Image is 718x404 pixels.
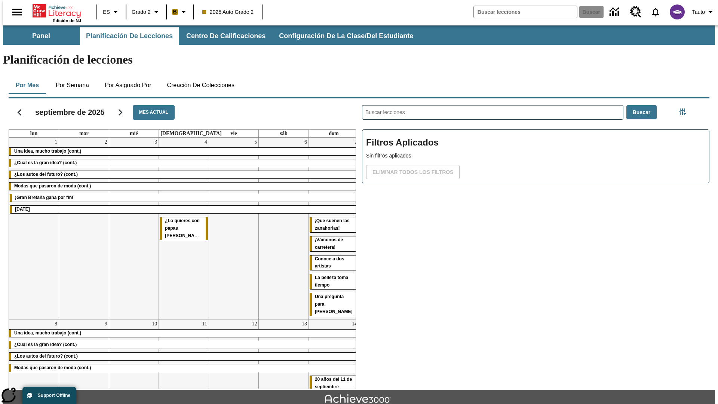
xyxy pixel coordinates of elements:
[159,138,209,319] td: 4 de septiembre de 2025
[692,8,705,16] span: Tauto
[53,319,59,328] a: 8 de septiembre de 2025
[103,319,109,328] a: 9 de septiembre de 2025
[675,104,690,119] button: Menú lateral de filtros
[78,130,90,137] a: martes
[273,27,419,45] button: Configuración de la clase/del estudiante
[315,256,344,269] span: Conoce a dos artistas
[35,108,105,117] h2: septiembre de 2025
[310,236,358,251] div: ¡Vámonos de carretera!
[14,183,91,189] span: Modas que pasaron de moda (cont.)
[129,5,164,19] button: Grado: Grado 2, Elige un grado
[4,27,79,45] button: Panel
[150,319,159,328] a: 10 de septiembre de 2025
[9,330,359,337] div: Una idea, mucho trabajo (cont.)
[300,319,309,328] a: 13 de septiembre de 2025
[14,172,78,177] span: ¿Los autos del futuro? (cont.)
[159,130,223,137] a: jueves
[278,130,289,137] a: sábado
[29,130,39,137] a: lunes
[6,1,28,23] button: Abrir el menú lateral
[99,76,157,94] button: Por asignado por
[38,393,70,398] span: Support Offline
[3,25,715,45] div: Subbarra de navegación
[626,2,646,22] a: Centro de recursos, Se abrirá en una pestaña nueva.
[22,387,76,404] button: Support Offline
[9,353,359,360] div: ¿Los autos del futuro? (cont.)
[128,130,139,137] a: miércoles
[689,5,718,19] button: Perfil/Configuración
[165,218,205,238] span: ¿Lo quieres con papas fritas?
[353,138,359,147] a: 7 de septiembre de 2025
[315,275,348,288] span: La belleza toma tiempo
[169,5,191,19] button: Boost El color de la clase es anaranjado claro. Cambiar el color de la clase.
[14,149,81,154] span: Una idea, mucho trabajo (cont.)
[132,8,151,16] span: Grado 2
[53,18,81,23] span: Edición de NJ
[250,319,258,328] a: 12 de septiembre de 2025
[14,342,77,347] span: ¿Cuál es la gran idea? (cont.)
[665,2,689,22] button: Escoja un nuevo avatar
[33,3,81,23] div: Portada
[350,319,359,328] a: 14 de septiembre de 2025
[474,6,577,18] input: Buscar campo
[315,237,343,250] span: ¡Vámonos de carretera!
[9,183,359,190] div: Modas que pasaron de moda (cont.)
[109,138,159,319] td: 3 de septiembre de 2025
[80,27,179,45] button: Planificación de lecciones
[33,3,81,18] a: Portada
[209,138,259,319] td: 5 de septiembre de 2025
[10,206,358,213] div: Día del Trabajo
[303,138,309,147] a: 6 de septiembre de 2025
[310,217,358,232] div: ¡Que suenen las zanahorias!
[10,103,29,122] button: Regresar
[14,330,81,336] span: Una idea, mucho trabajo (cont.)
[161,76,240,94] button: Creación de colecciones
[203,138,209,147] a: 4 de septiembre de 2025
[626,105,657,120] button: Buscar
[259,138,309,319] td: 6 de septiembre de 2025
[310,274,358,289] div: La belleza toma tiempo
[310,293,358,316] div: Una pregunta para Joplin
[111,103,130,122] button: Seguir
[14,353,78,359] span: ¿Los autos del futuro? (cont.)
[103,138,109,147] a: 2 de septiembre de 2025
[9,138,59,319] td: 1 de septiembre de 2025
[310,255,358,270] div: Conoce a dos artistas
[15,195,73,200] span: ¡Gran Bretaña gana por fin!
[53,138,59,147] a: 1 de septiembre de 2025
[309,138,359,319] td: 7 de septiembre de 2025
[59,138,109,319] td: 2 de septiembre de 2025
[160,217,208,240] div: ¿Lo quieres con papas fritas?
[3,53,715,67] h1: Planificación de lecciones
[173,7,177,16] span: B
[186,32,266,40] span: Centro de calificaciones
[103,8,110,16] span: ES
[315,294,353,314] span: Una pregunta para Joplin
[99,5,123,19] button: Lenguaje: ES, Selecciona un idioma
[180,27,271,45] button: Centro de calificaciones
[670,4,685,19] img: avatar image
[253,138,258,147] a: 5 de septiembre de 2025
[14,160,77,165] span: ¿Cuál es la gran idea? (cont.)
[9,159,359,167] div: ¿Cuál es la gran idea? (cont.)
[646,2,665,22] a: Notificaciones
[356,95,709,389] div: Buscar
[362,105,623,119] input: Buscar lecciones
[3,95,356,389] div: Calendario
[32,32,50,40] span: Panel
[133,105,175,120] button: Mes actual
[310,376,358,391] div: 20 años del 11 de septiembre
[10,194,358,202] div: ¡Gran Bretaña gana por fin!
[362,129,709,183] div: Filtros Aplicados
[315,218,350,231] span: ¡Que suenen las zanahorias!
[605,2,626,22] a: Centro de información
[9,364,359,372] div: Modas que pasaron de moda (cont.)
[366,152,705,160] p: Sin filtros aplicados
[315,377,352,389] span: 20 años del 11 de septiembre
[202,8,254,16] span: 2025 Auto Grade 2
[279,32,413,40] span: Configuración de la clase/del estudiante
[153,138,159,147] a: 3 de septiembre de 2025
[200,319,208,328] a: 11 de septiembre de 2025
[327,130,340,137] a: domingo
[229,130,238,137] a: viernes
